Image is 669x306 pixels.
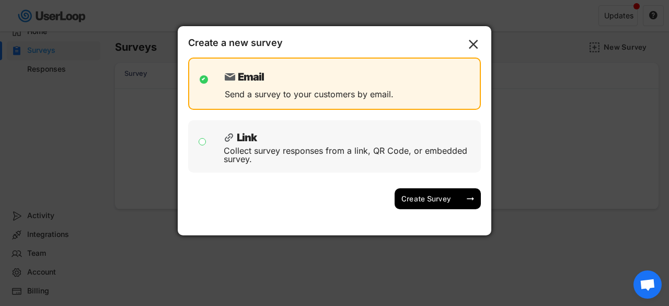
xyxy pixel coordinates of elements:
div: Create Survey [400,194,452,203]
button:  [465,37,481,52]
div: Link [237,132,257,143]
div: Email [238,72,264,82]
text:  [469,37,478,52]
div: Collect survey responses from a link, QR Code, or embedded survey. [224,146,473,163]
div: Send a survey to your customers by email. [225,90,394,98]
button: arrow_right_alt [465,194,476,204]
div: Create a new survey [188,37,293,52]
img: EmailMajor.svg [225,72,235,82]
img: LinkMinor%20%281%29.svg [224,132,234,143]
a: Open chat [633,270,662,299]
